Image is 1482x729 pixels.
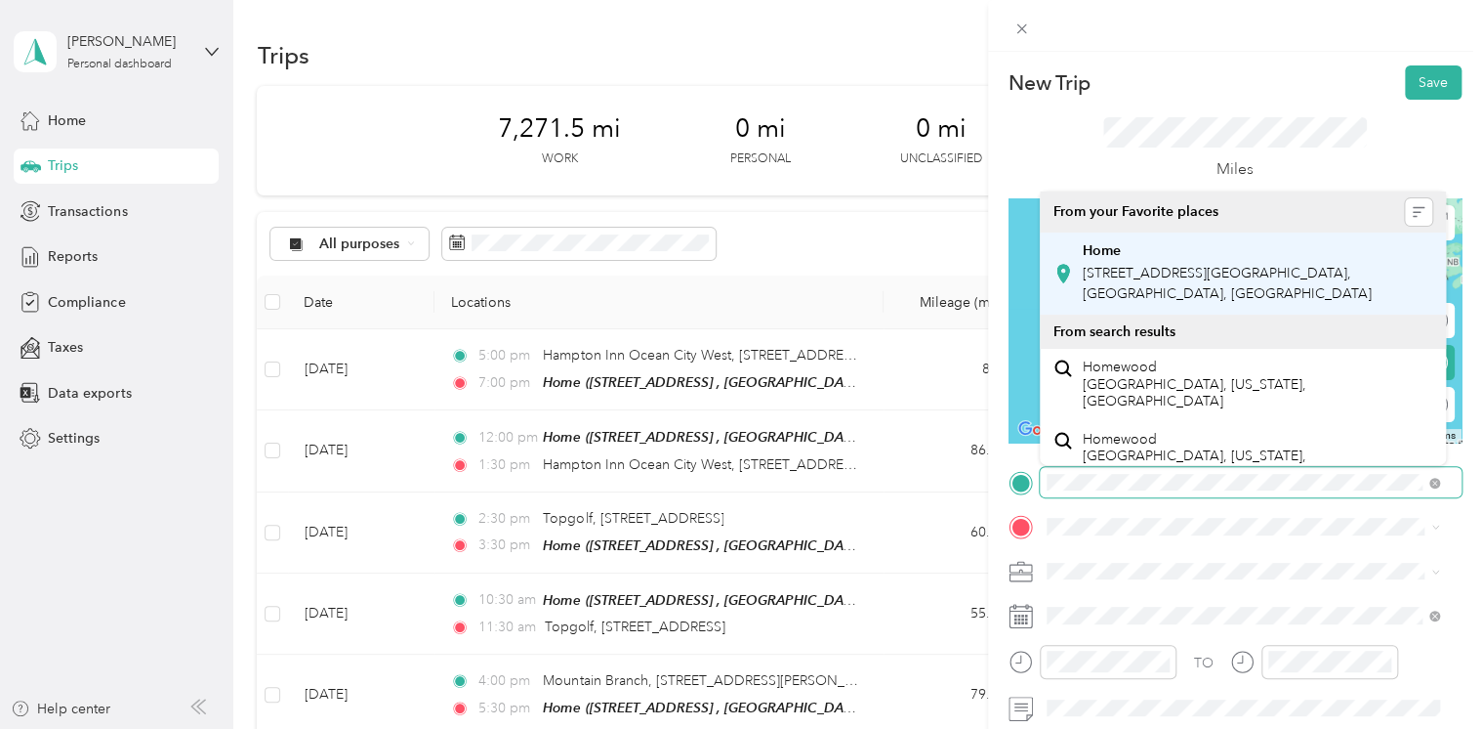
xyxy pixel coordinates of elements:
span: From your Favorite places [1053,203,1218,221]
span: Homewood [GEOGRAPHIC_DATA], [US_STATE], [GEOGRAPHIC_DATA] [1083,431,1432,483]
img: Google [1013,417,1078,443]
button: Save [1405,65,1461,100]
iframe: Everlance-gr Chat Button Frame [1373,620,1482,729]
p: Miles [1216,157,1254,182]
p: New Trip [1009,69,1091,97]
span: Homewood [GEOGRAPHIC_DATA], [US_STATE], [GEOGRAPHIC_DATA] [1083,359,1432,410]
div: TO [1194,653,1214,673]
span: From search results [1053,323,1175,340]
a: Open this area in Google Maps (opens a new window) [1013,417,1078,443]
span: [STREET_ADDRESS][GEOGRAPHIC_DATA], [GEOGRAPHIC_DATA], [GEOGRAPHIC_DATA] [1083,265,1372,302]
strong: Home [1083,242,1121,260]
